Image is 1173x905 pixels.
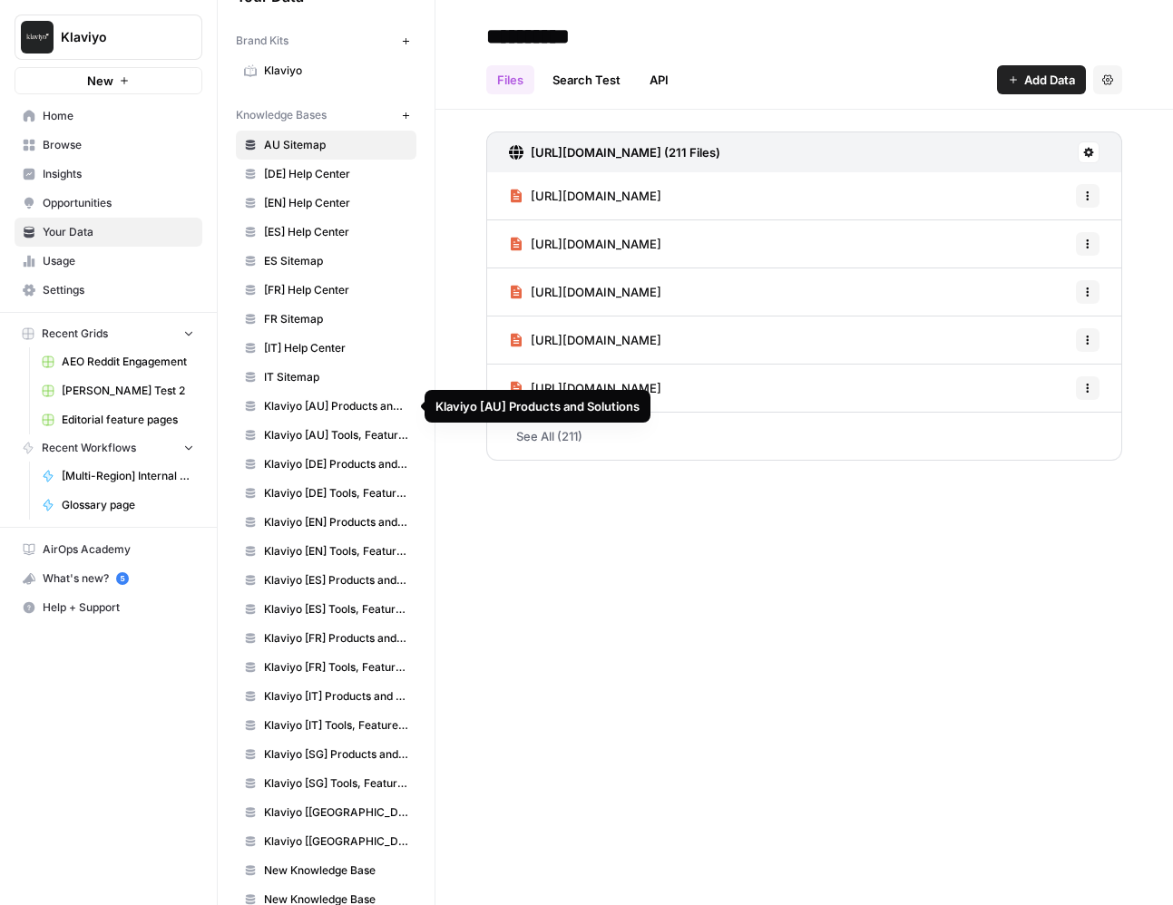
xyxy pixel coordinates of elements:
[264,833,408,850] span: Klaviyo [[GEOGRAPHIC_DATA]] Tools, Features, Marketing Resources, Glossary, Blogs
[264,862,408,879] span: New Knowledge Base
[43,541,194,558] span: AirOps Academy
[15,276,202,305] a: Settings
[509,220,661,268] a: [URL][DOMAIN_NAME]
[15,160,202,189] a: Insights
[43,224,194,240] span: Your Data
[62,383,194,399] span: [PERSON_NAME] Test 2
[236,305,416,334] a: FR Sitemap
[120,574,124,583] text: 5
[486,65,534,94] a: Files
[236,160,416,189] a: [DE] Help Center
[15,15,202,60] button: Workspace: Klaviyo
[236,392,416,421] a: Klaviyo [AU] Products and Solutions
[264,630,408,647] span: Klaviyo [FR] Products and Solutions
[264,137,408,153] span: AU Sitemap
[531,379,661,397] span: [URL][DOMAIN_NAME]
[531,331,661,349] span: [URL][DOMAIN_NAME]
[15,218,202,247] a: Your Data
[264,195,408,211] span: [EN] Help Center
[15,593,202,622] button: Help + Support
[43,282,194,298] span: Settings
[21,21,54,54] img: Klaviyo Logo
[236,276,416,305] a: [FR] Help Center
[15,247,202,276] a: Usage
[15,102,202,131] a: Home
[264,543,408,560] span: Klaviyo [EN] Tools, Features, Marketing Resources, Glossary, Blogs
[15,564,202,593] button: What's new? 5
[236,740,416,769] a: Klaviyo [SG] Products and Solutions
[264,166,408,182] span: [DE] Help Center
[15,189,202,218] a: Opportunities
[236,363,416,392] a: IT Sitemap
[43,137,194,153] span: Browse
[236,107,327,123] span: Knowledge Bases
[15,67,202,94] button: New
[264,282,408,298] span: [FR] Help Center
[236,131,416,160] a: AU Sitemap
[264,398,408,414] span: Klaviyo [AU] Products and Solutions
[509,132,720,172] a: [URL][DOMAIN_NAME] (211 Files)
[42,440,136,456] span: Recent Workflows
[236,421,416,450] a: Klaviyo [AU] Tools, Features, Marketing Resources, Glossary, Blogs
[236,682,416,711] a: Klaviyo [IT] Products and Solutions
[264,775,408,792] span: Klaviyo [SG] Tools, Features, Marketing Resources, Glossary, Blogs
[43,108,194,124] span: Home
[43,195,194,211] span: Opportunities
[639,65,679,94] a: API
[264,688,408,705] span: Klaviyo [IT] Products and Solutions
[236,798,416,827] a: Klaviyo [[GEOGRAPHIC_DATA]] Products and Solutions
[62,412,194,428] span: Editorial feature pages
[87,72,113,90] span: New
[264,804,408,821] span: Klaviyo [[GEOGRAPHIC_DATA]] Products and Solutions
[34,462,202,491] a: [Multi-Region] Internal Links
[15,131,202,160] a: Browse
[236,624,416,653] a: Klaviyo [FR] Products and Solutions
[236,218,416,247] a: [ES] Help Center
[236,856,416,885] a: New Knowledge Base
[486,413,1122,460] a: See All (211)
[264,340,408,356] span: [IT] Help Center
[264,485,408,501] span: Klaviyo [DE] Tools, Features, Marketing Resources, Glossary, Blogs
[15,535,202,564] a: AirOps Academy
[531,187,661,205] span: [URL][DOMAIN_NAME]
[42,326,108,342] span: Recent Grids
[236,595,416,624] a: Klaviyo [ES] Tools, Features, Marketing Resources, Glossary, Blogs
[264,427,408,443] span: Klaviyo [AU] Tools, Features, Marketing Resources, Glossary, Blogs
[236,653,416,682] a: Klaviyo [FR] Tools, Features, Marketing Resources, Glossary, Blogs
[61,28,171,46] span: Klaviyo
[15,434,202,462] button: Recent Workflows
[236,33,288,49] span: Brand Kits
[509,268,661,316] a: [URL][DOMAIN_NAME]
[236,827,416,856] a: Klaviyo [[GEOGRAPHIC_DATA]] Tools, Features, Marketing Resources, Glossary, Blogs
[236,247,416,276] a: ES Sitemap
[34,405,202,434] a: Editorial feature pages
[34,491,202,520] a: Glossary page
[531,235,661,253] span: [URL][DOMAIN_NAME]
[116,572,129,585] a: 5
[236,479,416,508] a: Klaviyo [DE] Tools, Features, Marketing Resources, Glossary, Blogs
[509,172,661,219] a: [URL][DOMAIN_NAME]
[264,514,408,530] span: Klaviyo [EN] Products and Solutions
[62,497,194,513] span: Glossary page
[542,65,631,94] a: Search Test
[509,316,661,364] a: [URL][DOMAIN_NAME]
[264,63,408,79] span: Klaviyo
[1024,71,1075,89] span: Add Data
[264,572,408,589] span: Klaviyo [ES] Products and Solutions
[264,601,408,618] span: Klaviyo [ES] Tools, Features, Marketing Resources, Glossary, Blogs
[264,369,408,385] span: IT Sitemap
[264,659,408,676] span: Klaviyo [FR] Tools, Features, Marketing Resources, Glossary, Blogs
[236,769,416,798] a: Klaviyo [SG] Tools, Features, Marketing Resources, Glossary, Blogs
[62,468,194,484] span: [Multi-Region] Internal Links
[509,365,661,412] a: [URL][DOMAIN_NAME]
[15,320,202,347] button: Recent Grids
[34,347,202,376] a: AEO Reddit Engagement
[15,565,201,592] div: What's new?
[236,711,416,740] a: Klaviyo [IT] Tools, Features, Marketing Resources, Glossary, Blogs
[43,599,194,616] span: Help + Support
[34,376,202,405] a: [PERSON_NAME] Test 2
[236,566,416,595] a: Klaviyo [ES] Products and Solutions
[62,354,194,370] span: AEO Reddit Engagement
[236,56,416,85] a: Klaviyo
[43,166,194,182] span: Insights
